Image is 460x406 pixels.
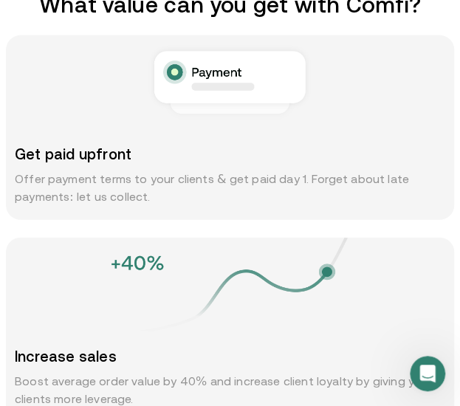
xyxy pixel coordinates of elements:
[15,347,445,366] h3: Increase sales
[15,145,445,164] h3: Get paid upfront
[410,356,445,391] iframe: Intercom live chat
[98,238,361,332] img: Card 2
[15,170,445,205] p: Offer payment terms to your clients & get paid day 1. Forget about late payments: let us collect.
[98,35,361,130] img: Card 1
